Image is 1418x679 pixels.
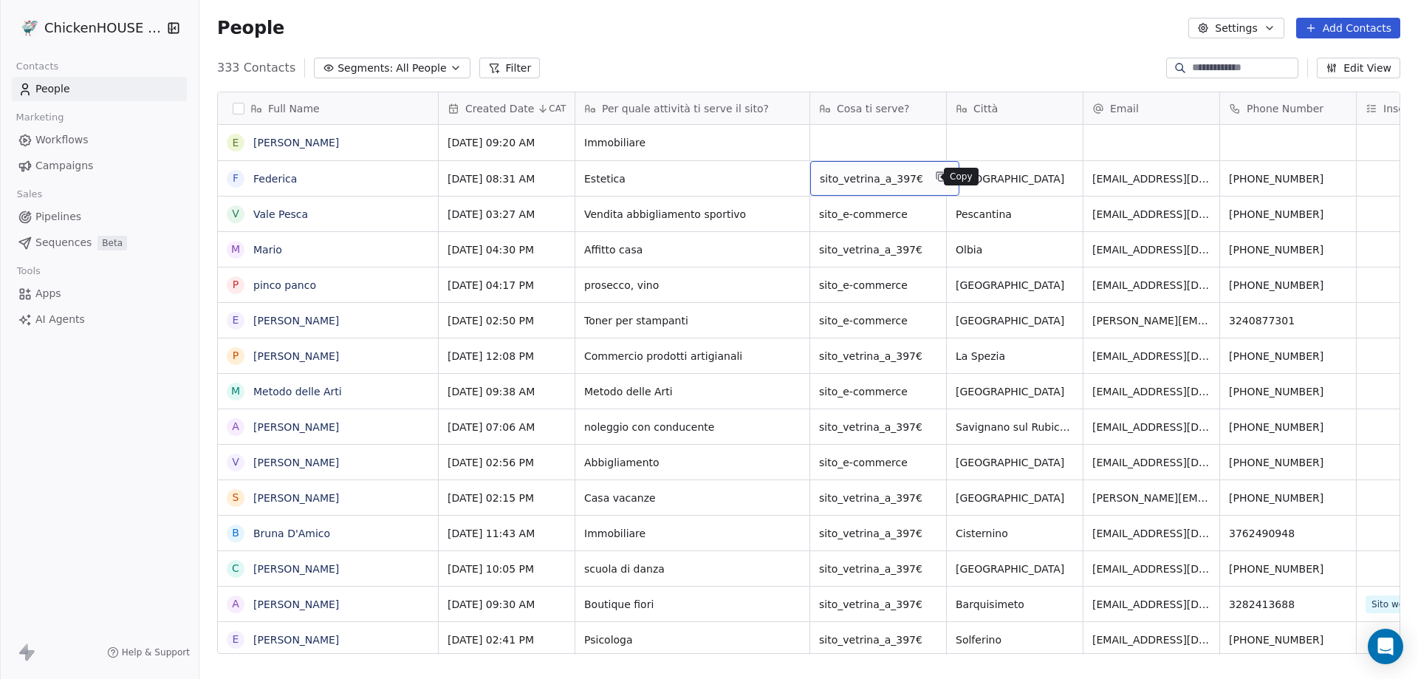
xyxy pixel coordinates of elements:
span: Solferino [956,632,1074,647]
span: sito_vetrina_a_397€ [819,349,937,364]
span: [PHONE_NUMBER] [1229,632,1347,647]
div: M [231,383,240,399]
button: Settings [1188,18,1284,38]
span: [DATE] 02:56 PM [448,455,566,470]
div: A [232,596,239,612]
span: Città [973,101,998,116]
div: V [232,454,239,470]
div: E [233,135,239,151]
span: Immobiliare [584,135,801,150]
span: Sequences [35,235,92,250]
span: [PERSON_NAME][EMAIL_ADDRESS][DOMAIN_NAME] [1092,491,1210,505]
span: ChickenHOUSE snc [44,18,162,38]
span: Abbigliamento [584,455,801,470]
span: sito_vetrina_a_397€ [819,420,937,434]
span: Email [1110,101,1139,116]
a: [PERSON_NAME] [253,598,339,610]
span: [PERSON_NAME][EMAIL_ADDRESS][DOMAIN_NAME] [1092,313,1210,328]
span: Vendita abbigliamento sportivo [584,207,801,222]
span: Casa vacanze [584,491,801,505]
div: M [231,242,240,257]
span: Sales [10,183,49,205]
span: sito_vetrina_a_397€ [819,562,937,576]
span: Full Name [268,101,320,116]
a: Help & Support [107,646,190,658]
span: Pipelines [35,209,81,225]
a: Mario [253,244,282,256]
a: SequencesBeta [12,231,187,255]
span: [EMAIL_ADDRESS][DOMAIN_NAME] [1092,242,1210,257]
span: Created Date [465,101,534,116]
span: [EMAIL_ADDRESS][DOMAIN_NAME] [1092,632,1210,647]
span: People [217,17,284,39]
a: Vale Pesca [253,208,308,220]
span: [PHONE_NUMBER] [1229,384,1347,399]
span: scuola di danza [584,562,801,576]
span: [EMAIL_ADDRESS][DOMAIN_NAME] [1092,597,1210,612]
span: Phone Number [1247,101,1323,116]
span: Help & Support [122,646,190,658]
img: 4.jpg [21,19,38,37]
a: Federica [253,173,297,185]
span: [GEOGRAPHIC_DATA] [956,455,1074,470]
span: Affitto casa [584,242,801,257]
span: 3762490948‬ [1229,526,1347,541]
span: [EMAIL_ADDRESS][DOMAIN_NAME] [1092,420,1210,434]
span: sito_vetrina_a_397€ [819,597,937,612]
span: [PHONE_NUMBER] [1229,420,1347,434]
div: P [233,348,239,364]
span: Commercio prodotti artigianali [584,349,801,364]
span: La Spezia [956,349,1074,364]
span: Cisternino [956,526,1074,541]
span: [EMAIL_ADDRESS][DOMAIN_NAME] [1092,526,1210,541]
span: Marketing [10,106,70,129]
a: People [12,77,187,101]
span: Savignano sul Rubicone [956,420,1074,434]
span: [DATE] 07:06 AM [448,420,566,434]
span: sito_e-commerce [819,207,937,222]
span: Barquisimeto [956,597,1074,612]
a: [PERSON_NAME] [253,421,339,433]
span: [DATE] 08:31 AM [448,171,566,186]
div: V [232,206,239,222]
span: sito_vetrina_a_397€ [819,242,937,257]
span: [DATE] 02:41 PM [448,632,566,647]
span: Olbia [956,242,1074,257]
a: [PERSON_NAME] [253,350,339,362]
div: E [233,313,239,328]
div: Created DateCAT [439,92,575,124]
span: [DATE] 04:30 PM [448,242,566,257]
span: People [35,81,70,97]
span: Apps [35,286,61,301]
button: Filter [479,58,541,78]
div: Email [1083,92,1219,124]
span: [GEOGRAPHIC_DATA] [956,491,1074,505]
a: [PERSON_NAME] [253,315,339,327]
button: Add Contacts [1296,18,1400,38]
span: Boutique fiori [584,597,801,612]
a: [PERSON_NAME] [253,634,339,646]
span: Per quale attività ti serve il sito? [602,101,769,116]
span: [DATE] 09:38 AM [448,384,566,399]
span: [PHONE_NUMBER] [1229,455,1347,470]
span: [DATE] 10:05 PM [448,562,566,576]
span: Contacts [10,55,65,78]
span: [PHONE_NUMBER] [1229,242,1347,257]
button: ChickenHOUSE snc [18,16,157,41]
span: [DATE] 09:20 AM [448,135,566,150]
div: Città [947,92,1083,124]
span: [PHONE_NUMBER] [1229,491,1347,505]
span: Workflows [35,132,89,148]
span: [PHONE_NUMBER] [1229,278,1347,293]
a: [PERSON_NAME] [253,137,339,149]
span: [EMAIL_ADDRESS][DOMAIN_NAME] [1092,384,1210,399]
a: AI Agents [12,307,187,332]
span: Segments: [338,61,393,76]
div: Full Name [218,92,438,124]
span: [GEOGRAPHIC_DATA] [956,313,1074,328]
div: C [232,561,239,576]
span: [DATE] 12:08 PM [448,349,566,364]
span: All People [396,61,446,76]
span: sito_vetrina_a_397€ [819,491,937,505]
span: CAT [549,103,566,115]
